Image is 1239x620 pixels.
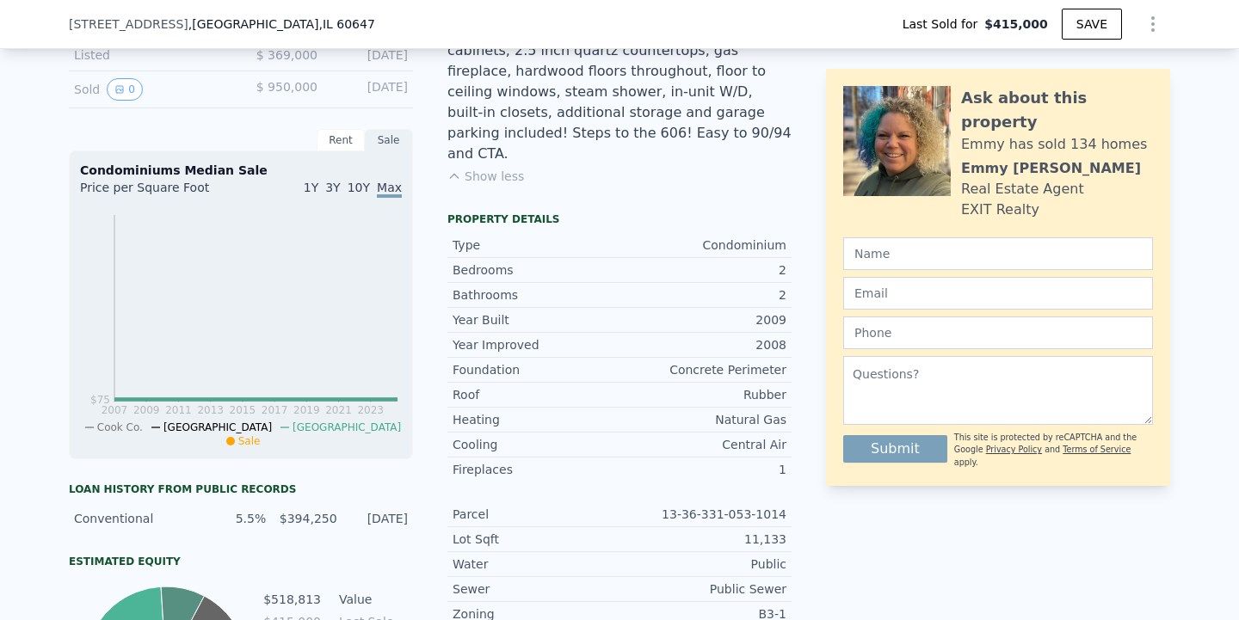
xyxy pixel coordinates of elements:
span: 3Y [325,181,340,194]
span: 10Y [348,181,370,194]
button: View historical data [107,78,143,101]
input: Name [843,237,1153,270]
tspan: 2017 [262,404,288,416]
span: Last Sold for [903,15,985,33]
div: Foundation [453,361,619,378]
button: SAVE [1062,9,1122,40]
div: 11,133 [619,531,786,548]
div: Parcel [453,506,619,523]
a: Terms of Service [1063,445,1131,454]
div: Condominium [619,236,786,254]
div: Sold [74,78,227,101]
tspan: 2013 [197,404,224,416]
tspan: 2015 [230,404,256,416]
div: Water [453,556,619,573]
button: Show less [447,168,524,185]
a: Privacy Policy [986,445,1042,454]
div: Central Air [619,436,786,453]
div: Price per Square Foot [80,179,241,206]
div: EXIT Realty [961,200,1039,220]
span: Max [377,181,402,198]
div: Fireplaces [453,461,619,478]
div: Emmy [PERSON_NAME] [961,158,1141,179]
span: [GEOGRAPHIC_DATA] [293,421,401,433]
div: Year Built [453,311,619,328]
div: $394,250 [276,510,336,527]
td: Value [336,590,413,609]
div: [DATE] [331,46,408,64]
tspan: 2009 [133,404,160,416]
div: Heating [453,411,619,428]
div: Natural Gas [619,411,786,428]
div: Type [453,236,619,254]
span: 1Y [304,181,318,194]
tspan: $75 [90,394,110,406]
div: Year Improved [453,336,619,353]
div: Cooling [453,436,619,453]
div: 2 [619,286,786,304]
td: $518,813 [262,590,322,609]
div: Bathrooms [453,286,619,304]
span: Sale [238,435,261,447]
button: Show Options [1136,7,1170,41]
span: Cook Co. [97,421,143,433]
div: [DATE] [331,78,408,101]
tspan: 2007 [102,404,128,416]
span: , IL 60647 [318,17,374,31]
tspan: 2011 [165,404,192,416]
span: $ 950,000 [256,80,317,94]
div: 5.5% [206,510,266,527]
span: , [GEOGRAPHIC_DATA] [188,15,375,33]
div: 13-36-331-053-1014 [619,506,786,523]
div: This site is protected by reCAPTCHA and the Google and apply. [954,432,1153,469]
div: Loan history from public records [69,482,413,496]
tspan: 2023 [357,404,384,416]
div: Listed [74,46,227,64]
div: Real Estate Agent [961,179,1084,200]
div: Estimated Equity [69,555,413,568]
input: Email [843,277,1153,310]
div: Public [619,556,786,573]
div: Property details [447,212,792,226]
div: 2 [619,261,786,279]
div: Bedrooms [453,261,619,279]
div: Lot Sqft [453,531,619,548]
span: $ 369,000 [256,48,317,62]
div: Sale [365,129,413,151]
div: [DATE] [348,510,408,527]
div: Concrete Perimeter [619,361,786,378]
div: Conventional [74,510,195,527]
tspan: 2019 [293,404,320,416]
div: Emmy has sold 134 homes [961,134,1147,155]
div: 2008 [619,336,786,353]
tspan: 2021 [325,404,352,416]
div: 2009 [619,311,786,328]
input: Phone [843,316,1153,349]
div: Sewer [453,580,619,598]
div: Public Sewer [619,580,786,598]
div: Roof [453,386,619,403]
div: 1 [619,461,786,478]
span: [GEOGRAPHIC_DATA] [163,421,272,433]
div: Rent [317,129,365,151]
span: [STREET_ADDRESS] [69,15,188,33]
span: $415,000 [984,15,1048,33]
div: Condominiums Median Sale [80,162,402,179]
button: Submit [843,435,947,463]
div: Ask about this property [961,86,1153,134]
div: Rubber [619,386,786,403]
